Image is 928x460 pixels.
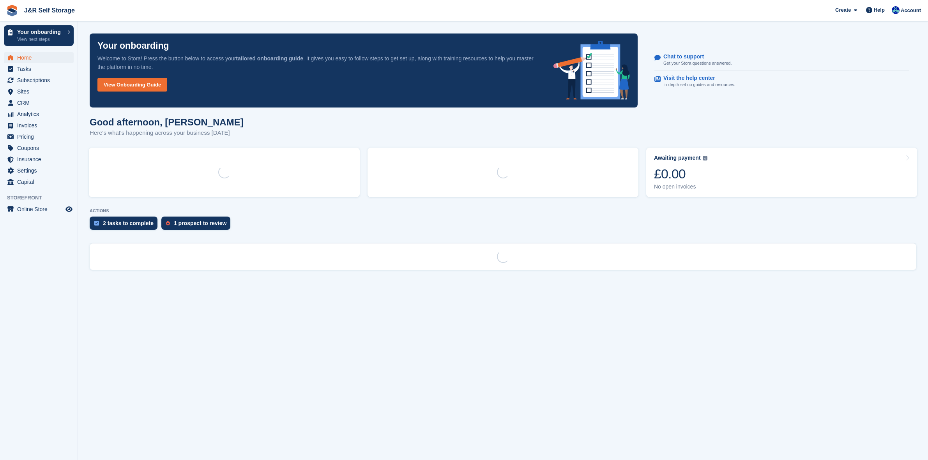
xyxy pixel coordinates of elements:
[17,165,64,176] span: Settings
[654,49,909,71] a: Chat to support Get your Stora questions answered.
[17,131,64,142] span: Pricing
[174,220,226,226] div: 1 prospect to review
[4,165,74,176] a: menu
[646,148,917,197] a: Awaiting payment £0.00 No open invoices
[17,143,64,153] span: Coupons
[835,6,851,14] span: Create
[654,155,701,161] div: Awaiting payment
[90,217,161,234] a: 2 tasks to complete
[4,63,74,74] a: menu
[4,86,74,97] a: menu
[17,86,64,97] span: Sites
[90,208,916,213] p: ACTIONS
[4,204,74,215] a: menu
[166,221,170,226] img: prospect-51fa495bee0391a8d652442698ab0144808aea92771e9ea1ae160a38d050c398.svg
[4,131,74,142] a: menu
[654,71,909,92] a: Visit the help center In-depth set up guides and resources.
[17,36,64,43] p: View next steps
[17,109,64,120] span: Analytics
[4,25,74,46] a: Your onboarding View next steps
[4,52,74,63] a: menu
[161,217,234,234] a: 1 prospect to review
[654,166,707,182] div: £0.00
[663,81,735,88] p: In-depth set up guides and resources.
[901,7,921,14] span: Account
[4,109,74,120] a: menu
[17,52,64,63] span: Home
[17,154,64,165] span: Insurance
[97,78,167,92] a: View Onboarding Guide
[17,63,64,74] span: Tasks
[663,60,732,67] p: Get your Stora questions answered.
[4,143,74,153] a: menu
[64,204,74,214] a: Preview store
[874,6,885,14] span: Help
[4,154,74,165] a: menu
[94,221,99,226] img: task-75834270c22a3079a89374b754ae025e5fb1db73e45f91037f5363f120a921f8.svg
[553,41,630,100] img: onboarding-info-6c161a55d2c0e0a8cae90662b2fe09162a5109e8cc188191df67fb4f79e88e88.svg
[17,97,64,108] span: CRM
[4,75,74,86] a: menu
[17,120,64,131] span: Invoices
[654,183,707,190] div: No open invoices
[17,176,64,187] span: Capital
[97,41,169,50] p: Your onboarding
[90,129,244,137] p: Here's what's happening across your business [DATE]
[4,120,74,131] a: menu
[663,75,729,81] p: Visit the help center
[892,6,900,14] img: Steve Revell
[17,75,64,86] span: Subscriptions
[6,5,18,16] img: stora-icon-8386f47178a22dfd0bd8f6a31ec36ba5ce8667c1dd55bd0f319d3a0aa187defe.svg
[663,53,725,60] p: Chat to support
[90,117,244,127] h1: Good afternoon, [PERSON_NAME]
[17,204,64,215] span: Online Store
[236,55,303,62] strong: tailored onboarding guide
[4,176,74,187] a: menu
[17,29,64,35] p: Your onboarding
[7,194,78,202] span: Storefront
[103,220,154,226] div: 2 tasks to complete
[97,54,541,71] p: Welcome to Stora! Press the button below to access your . It gives you easy to follow steps to ge...
[703,156,707,160] img: icon-info-grey-7440780725fd019a000dd9b08b2336e03edf1995a4989e88bcd33f0948082b44.svg
[21,4,78,17] a: J&R Self Storage
[4,97,74,108] a: menu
